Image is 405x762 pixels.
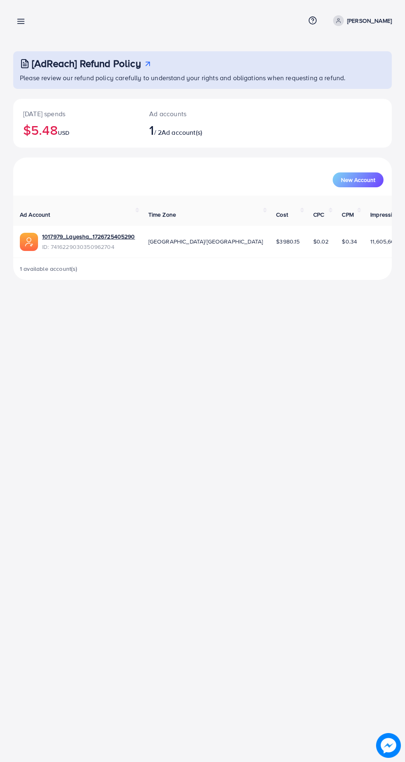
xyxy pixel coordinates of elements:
span: $0.34 [342,237,357,246]
h2: $5.48 [23,122,129,138]
span: 11,605,608 [370,237,398,246]
span: [GEOGRAPHIC_DATA]/[GEOGRAPHIC_DATA] [148,237,263,246]
span: CPC [313,210,324,219]
span: $0.02 [313,237,329,246]
span: Cost [276,210,288,219]
a: [PERSON_NAME] [330,15,392,26]
span: 1 [149,120,154,139]
p: Please review our refund policy carefully to understand your rights and obligations when requesti... [20,73,387,83]
span: New Account [341,177,375,183]
p: [DATE] spends [23,109,129,119]
a: 1017979_Layesha_1726725405290 [42,232,135,241]
span: Ad Account [20,210,50,219]
span: Time Zone [148,210,176,219]
span: CPM [342,210,353,219]
span: $3980.15 [276,237,300,246]
img: image [376,733,401,758]
span: USD [58,129,69,137]
span: ID: 7416229030350962704 [42,243,135,251]
button: New Account [333,172,384,187]
h3: [AdReach] Refund Policy [32,57,141,69]
h2: / 2 [149,122,224,138]
span: Ad account(s) [162,128,202,137]
span: 1 available account(s) [20,265,78,273]
span: Impression [370,210,399,219]
p: Ad accounts [149,109,224,119]
img: ic-ads-acc.e4c84228.svg [20,233,38,251]
p: [PERSON_NAME] [347,16,392,26]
